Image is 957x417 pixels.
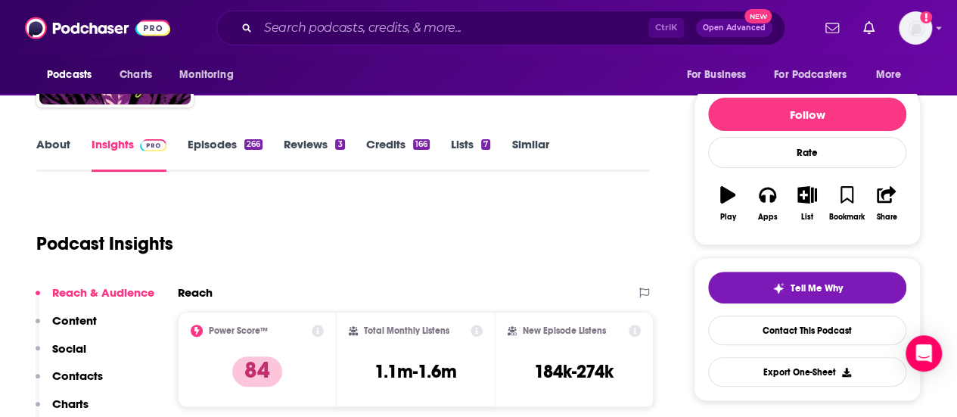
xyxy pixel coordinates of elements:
[791,282,843,294] span: Tell Me Why
[829,213,865,222] div: Bookmark
[708,98,906,131] button: Follow
[374,360,457,383] h3: 1.1m-1.6m
[36,341,86,369] button: Social
[819,15,845,41] a: Show notifications dropdown
[52,397,89,411] p: Charts
[36,232,173,255] h1: Podcast Insights
[801,213,813,222] div: List
[876,64,902,86] span: More
[899,11,932,45] img: User Profile
[366,137,430,172] a: Credits166
[788,176,827,231] button: List
[232,356,282,387] p: 84
[216,11,785,45] div: Search podcasts, credits, & more...
[451,137,490,172] a: Lists7
[764,61,868,89] button: open menu
[744,9,772,23] span: New
[758,213,778,222] div: Apps
[244,139,263,150] div: 266
[92,137,166,172] a: InsightsPodchaser Pro
[899,11,932,45] span: Logged in as sierra.swanson
[284,137,344,172] a: Reviews3
[686,64,746,86] span: For Business
[179,64,233,86] span: Monitoring
[47,64,92,86] span: Podcasts
[140,139,166,151] img: Podchaser Pro
[481,139,490,150] div: 7
[720,213,736,222] div: Play
[534,360,614,383] h3: 184k-274k
[899,11,932,45] button: Show profile menu
[36,313,97,341] button: Content
[188,137,263,172] a: Episodes266
[511,137,548,172] a: Similar
[703,24,766,32] span: Open Advanced
[335,139,344,150] div: 3
[906,335,942,372] div: Open Intercom Messenger
[708,137,906,168] div: Rate
[747,176,787,231] button: Apps
[25,14,170,42] img: Podchaser - Follow, Share and Rate Podcasts
[258,16,648,40] input: Search podcasts, credits, & more...
[36,137,70,172] a: About
[523,325,606,336] h2: New Episode Listens
[169,61,253,89] button: open menu
[772,282,785,294] img: tell me why sparkle
[708,316,906,345] a: Contact This Podcast
[696,19,772,37] button: Open AdvancedNew
[413,139,430,150] div: 166
[178,285,213,300] h2: Reach
[209,325,268,336] h2: Power Score™
[867,176,906,231] button: Share
[774,64,847,86] span: For Podcasters
[52,341,86,356] p: Social
[120,64,152,86] span: Charts
[708,272,906,303] button: tell me why sparkleTell Me Why
[52,285,154,300] p: Reach & Audience
[708,176,747,231] button: Play
[676,61,765,89] button: open menu
[364,325,449,336] h2: Total Monthly Listens
[865,61,921,89] button: open menu
[857,15,881,41] a: Show notifications dropdown
[827,176,866,231] button: Bookmark
[36,285,154,313] button: Reach & Audience
[36,61,111,89] button: open menu
[36,369,103,397] button: Contacts
[52,313,97,328] p: Content
[110,61,161,89] a: Charts
[876,213,896,222] div: Share
[708,357,906,387] button: Export One-Sheet
[920,11,932,23] svg: Add a profile image
[52,369,103,383] p: Contacts
[648,18,684,38] span: Ctrl K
